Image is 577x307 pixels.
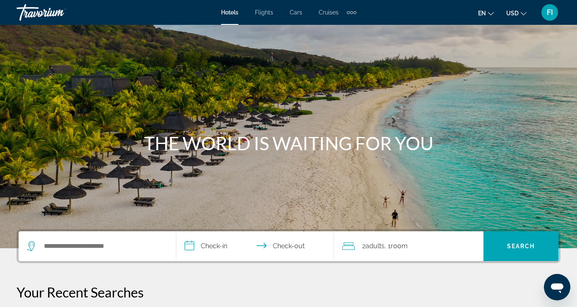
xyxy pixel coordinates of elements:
span: Search [507,243,535,249]
button: Extra navigation items [347,6,356,19]
a: Cars [290,9,302,16]
a: Travorium [17,2,99,23]
span: en [478,10,486,17]
a: Hotels [221,9,238,16]
span: , 1 [385,240,408,252]
iframe: Кнопка запуска окна обмена сообщениями [544,274,570,300]
span: Adults [365,242,385,250]
button: Travelers: 2 adults, 0 children [334,231,483,261]
span: FI [547,8,553,17]
span: Room [391,242,408,250]
button: Search [483,231,558,261]
h1: THE WORLD IS WAITING FOR YOU [133,132,444,154]
button: Change language [478,7,494,19]
div: Search widget [19,231,558,261]
p: Your Recent Searches [17,284,560,300]
span: USD [506,10,519,17]
button: Select check in and out date [176,231,334,261]
a: Cruises [319,9,339,16]
button: Change currency [506,7,527,19]
a: Flights [255,9,273,16]
button: User Menu [539,4,560,21]
input: Search hotel destination [43,240,163,252]
span: 2 [362,240,385,252]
